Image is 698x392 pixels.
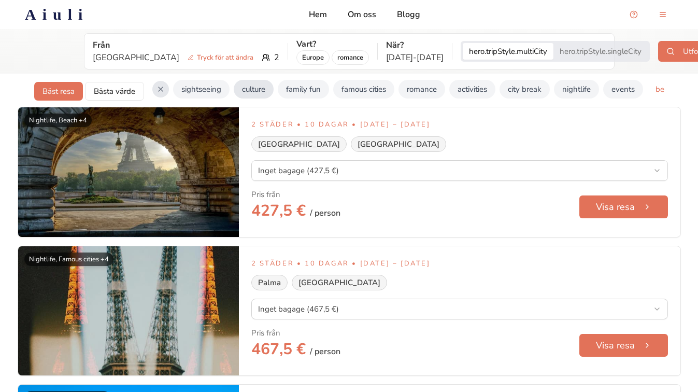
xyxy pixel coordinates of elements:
div: 2 [93,51,279,64]
a: Hem [309,8,327,21]
p: 2 städer • 10 dagar • [DATE] – [DATE] [251,120,668,130]
button: famous cities [333,80,394,99]
button: culture [234,80,274,99]
button: events [603,80,643,99]
p: 2 städer • 10 dagar • [DATE] – [DATE] [251,259,668,269]
span: / person [310,207,340,219]
h2: 467,5 € [251,340,340,363]
p: [DATE] - [DATE] [386,51,444,64]
h2: Aiuli [25,5,89,24]
button: Open support chat [623,4,644,25]
button: Multi-city [463,43,553,60]
div: [GEOGRAPHIC_DATA] [251,136,347,152]
button: Visa resa [579,334,668,357]
button: Single-city [553,43,648,60]
div: Europe [296,50,330,65]
a: Aiuli [8,5,105,24]
p: Från [93,39,279,51]
span: / person [310,345,340,358]
button: nightlife [554,80,599,99]
button: beach [647,80,685,99]
div: Pris från [251,328,280,338]
button: Visa resa [579,195,668,218]
div: romance [332,50,369,65]
button: romance [398,80,445,99]
button: city break [500,80,550,99]
div: Trip style [461,41,650,62]
p: Vart? [296,38,369,50]
button: menu-button [652,4,673,25]
h2: 427,5 € [251,202,340,225]
a: Om oss [348,8,376,21]
button: Clear filters [152,81,169,97]
span: Tryck för att ändra [183,52,258,63]
p: När? [386,39,444,51]
div: Nightlife, Famous cities +4 [24,253,113,266]
button: family fun [278,80,329,99]
div: [GEOGRAPHIC_DATA] [351,136,446,152]
img: Bild av Paris Fr [18,107,239,237]
div: [GEOGRAPHIC_DATA] [292,275,387,290]
button: activities [449,80,495,99]
button: Bäst resa [34,82,83,101]
div: Pris från [251,189,280,200]
div: Palma [251,275,288,290]
button: sightseeing [173,80,230,99]
p: [GEOGRAPHIC_DATA] [93,51,258,64]
a: Blogg [397,8,420,21]
button: Bästa värde [85,82,144,101]
div: Nightlife, Beach +4 [24,114,92,127]
img: Bild av Paris Fr [18,246,239,376]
